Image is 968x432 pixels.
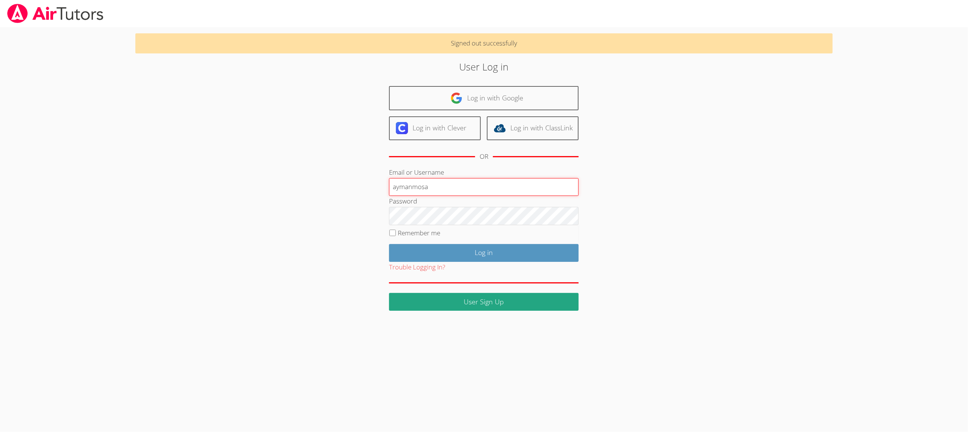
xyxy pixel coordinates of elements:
img: clever-logo-6eab21bc6e7a338710f1a6ff85c0baf02591cd810cc4098c63d3a4b26e2feb20.svg [396,122,408,134]
label: Remember me [398,229,441,237]
p: Signed out successfully [135,33,832,53]
a: User Sign Up [389,293,579,311]
img: airtutors_banner-c4298cdbf04f3fff15de1276eac7730deb9818008684d7c2e4769d2f7ddbe033.png [6,4,104,23]
img: google-logo-50288ca7cdecda66e5e0955fdab243c47b7ad437acaf1139b6f446037453330a.svg [450,92,463,104]
input: Log in [389,244,579,262]
div: OR [480,151,488,162]
label: Password [389,197,417,205]
label: Email or Username [389,168,444,177]
a: Log in with Clever [389,116,481,140]
a: Log in with ClassLink [487,116,579,140]
a: Log in with Google [389,86,579,110]
img: classlink-logo-d6bb404cc1216ec64c9a2012d9dc4662098be43eaf13dc465df04b49fa7ab582.svg [494,122,506,134]
h2: User Log in [223,59,745,74]
button: Trouble Logging In? [389,262,445,273]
